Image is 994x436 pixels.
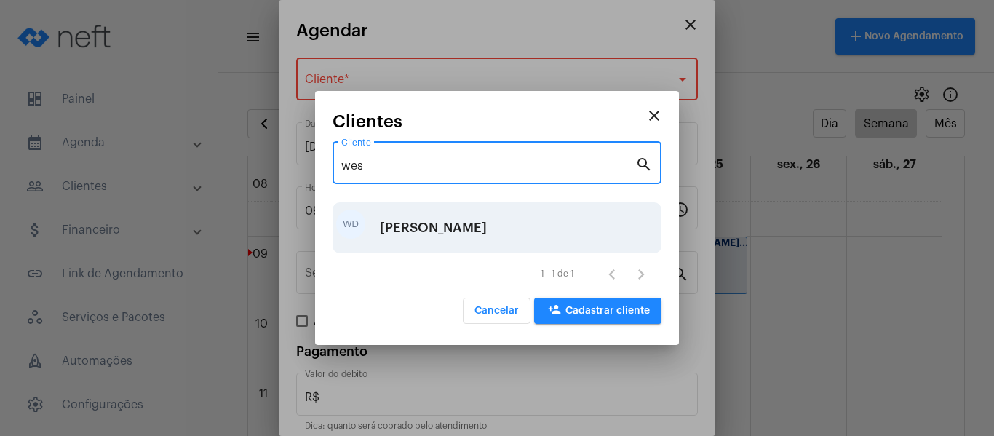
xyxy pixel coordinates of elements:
[474,306,519,316] span: Cancelar
[541,269,574,279] div: 1 - 1 de 1
[380,206,487,250] div: [PERSON_NAME]
[546,303,563,320] mat-icon: person_add
[645,107,663,124] mat-icon: close
[534,298,661,324] button: Cadastrar cliente
[546,306,650,316] span: Cadastrar cliente
[635,155,653,173] mat-icon: search
[597,259,627,288] button: Página anterior
[333,112,402,131] span: Clientes
[463,298,530,324] button: Cancelar
[336,210,365,239] div: WD
[627,259,656,288] button: Próxima página
[341,159,635,173] input: Pesquisar cliente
